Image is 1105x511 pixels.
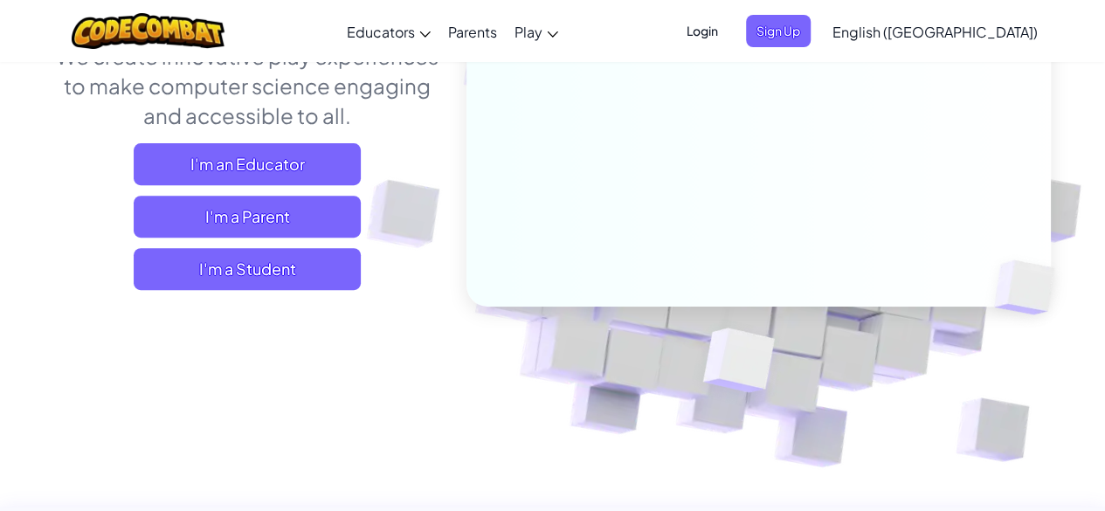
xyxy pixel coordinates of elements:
img: Overlap cubes [964,224,1095,351]
a: Parents [439,8,506,55]
a: Educators [338,8,439,55]
span: English ([GEOGRAPHIC_DATA]) [832,23,1038,41]
a: English ([GEOGRAPHIC_DATA]) [824,8,1046,55]
a: I'm a Parent [134,196,361,238]
img: Overlap cubes [660,291,816,436]
a: Play [506,8,567,55]
button: Login [676,15,729,47]
button: Sign Up [746,15,811,47]
a: I'm an Educator [134,143,361,185]
button: I'm a Student [134,248,361,290]
img: CodeCombat logo [72,13,224,49]
p: We create innovative play experiences to make computer science engaging and accessible to all. [55,41,440,130]
span: Educators [347,23,415,41]
span: Play [515,23,542,41]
